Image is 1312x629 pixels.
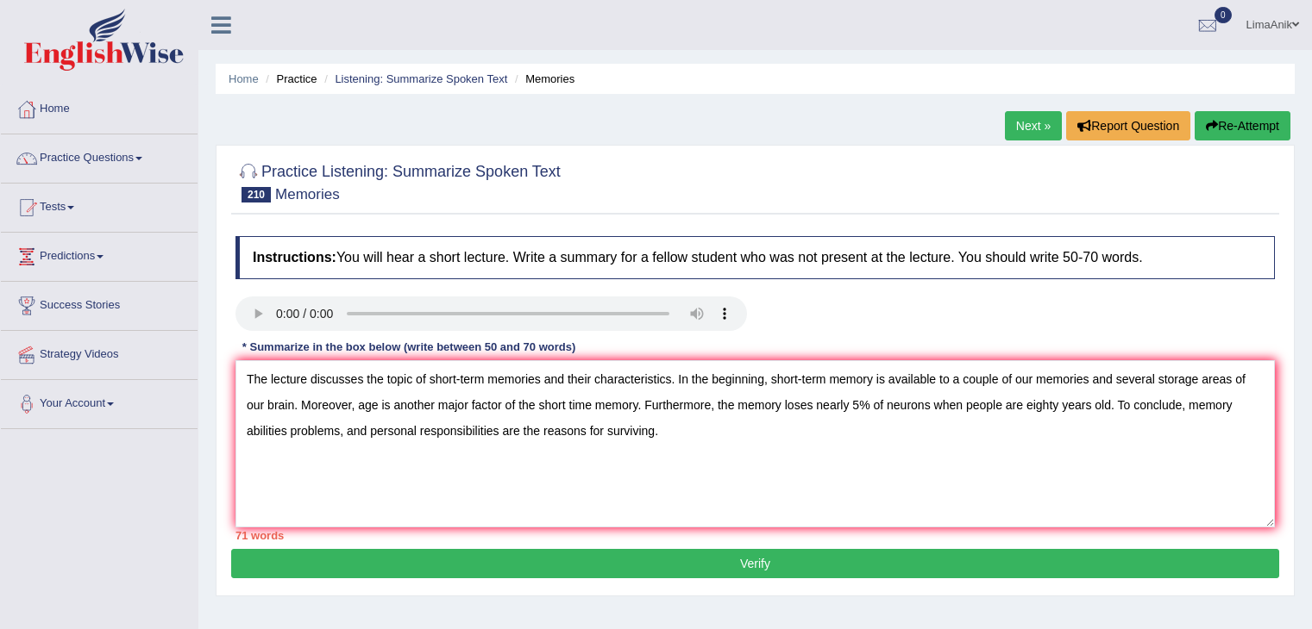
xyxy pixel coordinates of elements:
div: * Summarize in the box below (write between 50 and 70 words) [235,339,582,356]
button: Report Question [1066,111,1190,140]
a: Listening: Summarize Spoken Text [335,72,507,85]
li: Memories [511,71,574,87]
b: Instructions: [253,250,336,265]
a: Home [229,72,259,85]
a: Practice Questions [1,134,198,177]
span: 0 [1215,7,1232,23]
a: Predictions [1,233,198,276]
li: Practice [261,71,317,87]
a: Tests [1,184,198,227]
button: Verify [231,549,1279,578]
button: Re-Attempt [1195,111,1290,140]
a: Your Account [1,380,198,423]
span: 210 [242,187,271,202]
small: Memories [275,186,340,202]
a: Next » [1005,111,1062,140]
h2: Practice Listening: Summarize Spoken Text [235,159,561,202]
div: 71 words [235,527,1275,544]
a: Home [1,85,198,128]
h4: You will hear a short lecture. Write a summary for a fellow student who was not present at the le... [235,236,1275,279]
a: Strategy Videos [1,331,198,374]
a: Success Stories [1,282,198,325]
